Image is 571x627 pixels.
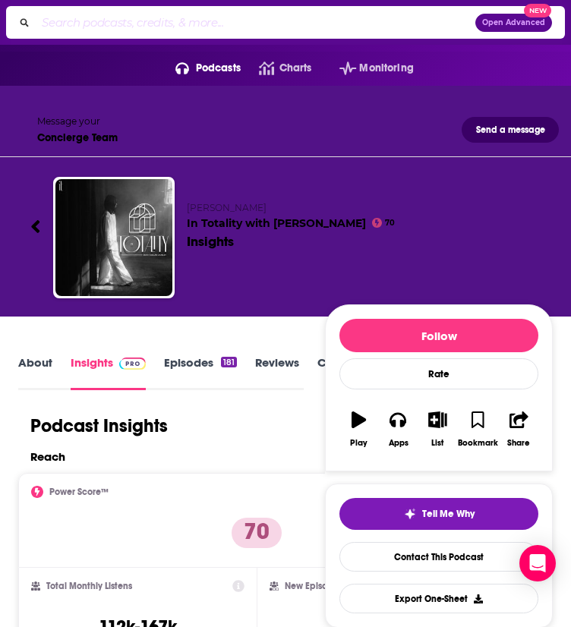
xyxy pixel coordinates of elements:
[499,402,538,457] button: Share
[317,355,374,390] a: Credits
[379,402,418,457] button: Apps
[339,319,538,352] button: Follow
[30,449,65,464] h2: Reach
[339,358,538,389] div: Rate
[46,581,132,591] h2: Total Monthly Listens
[462,117,559,143] button: Send a message
[418,402,458,457] button: List
[519,545,556,581] div: Open Intercom Messenger
[196,58,241,79] span: Podcasts
[187,202,541,230] h2: In Totality with [PERSON_NAME]
[431,438,443,448] div: List
[119,358,146,370] img: Podchaser Pro
[457,402,499,457] button: Bookmark
[350,438,368,448] div: Play
[6,6,565,39] div: Search podcasts, credits, & more...
[187,202,267,213] span: [PERSON_NAME]
[157,56,241,80] button: open menu
[482,19,545,27] span: Open Advanced
[30,414,168,437] h1: Podcast Insights
[404,508,416,520] img: tell me why sparkle
[36,11,475,35] input: Search podcasts, credits, & more...
[339,584,538,613] button: Export One-Sheet
[37,131,118,144] div: Concierge Team
[524,4,551,18] span: New
[71,355,146,390] a: InsightsPodchaser Pro
[389,438,409,448] div: Apps
[187,233,234,250] div: Insights
[37,115,118,127] div: Message your
[475,14,552,32] button: Open AdvancedNew
[339,498,538,530] button: tell me why sparkleTell Me Why
[49,487,109,497] h2: Power Score™
[164,355,237,390] a: Episodes181
[18,355,52,390] a: About
[285,581,368,591] h2: New Episode Listens
[507,438,530,448] div: Share
[359,58,413,79] span: Monitoring
[255,355,299,390] a: Reviews
[321,56,414,80] button: open menu
[458,438,498,448] div: Bookmark
[232,518,282,548] p: 70
[385,220,395,226] span: 70
[339,542,538,572] a: Contact This Podcast
[279,58,312,79] span: Charts
[55,179,172,296] img: In Totality with Megan Ashley
[221,357,237,367] div: 181
[339,402,379,457] button: Play
[422,508,475,520] span: Tell Me Why
[241,56,311,80] a: Charts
